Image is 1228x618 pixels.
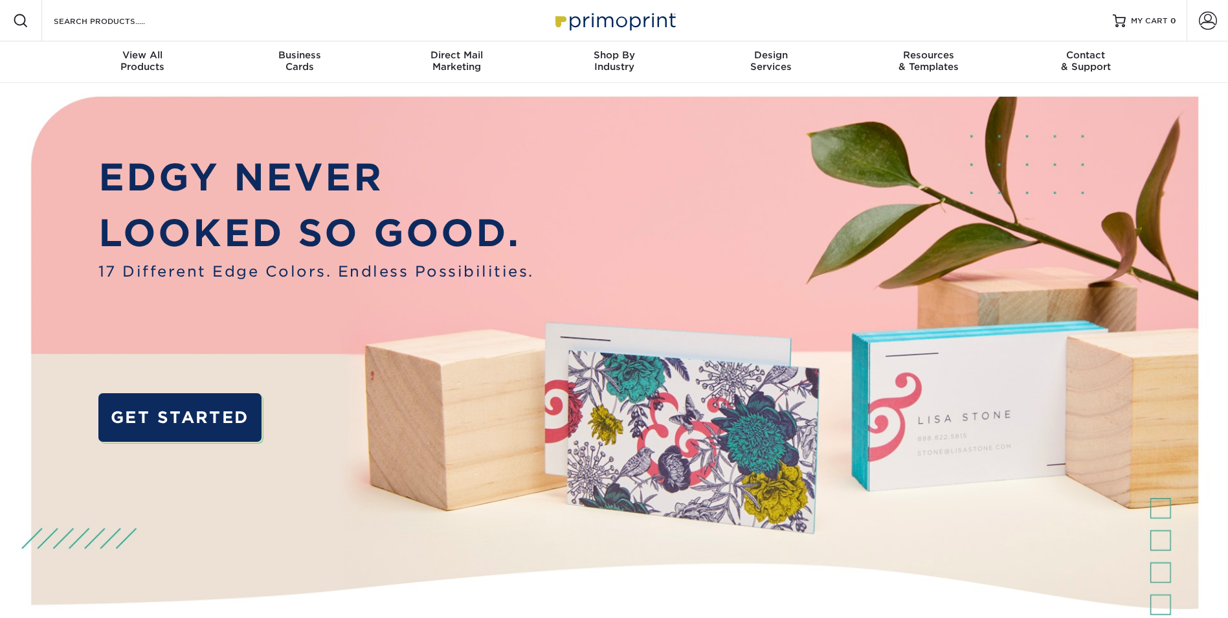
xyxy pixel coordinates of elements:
[850,49,1007,73] div: & Templates
[221,49,378,73] div: Cards
[693,49,850,73] div: Services
[1007,41,1165,83] a: Contact& Support
[1170,16,1176,25] span: 0
[98,260,534,282] span: 17 Different Edge Colors. Endless Possibilities.
[535,41,693,83] a: Shop ByIndustry
[64,41,221,83] a: View AllProducts
[850,49,1007,61] span: Resources
[64,49,221,61] span: View All
[221,49,378,61] span: Business
[693,41,850,83] a: DesignServices
[850,41,1007,83] a: Resources& Templates
[98,205,534,260] p: LOOKED SO GOOD.
[535,49,693,61] span: Shop By
[52,13,179,29] input: SEARCH PRODUCTS.....
[1131,16,1168,27] span: MY CART
[378,49,535,61] span: Direct Mail
[535,49,693,73] div: Industry
[378,41,535,83] a: Direct MailMarketing
[1007,49,1165,61] span: Contact
[221,41,378,83] a: BusinessCards
[98,393,262,442] a: GET STARTED
[378,49,535,73] div: Marketing
[1007,49,1165,73] div: & Support
[693,49,850,61] span: Design
[64,49,221,73] div: Products
[98,150,534,205] p: EDGY NEVER
[550,6,679,34] img: Primoprint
